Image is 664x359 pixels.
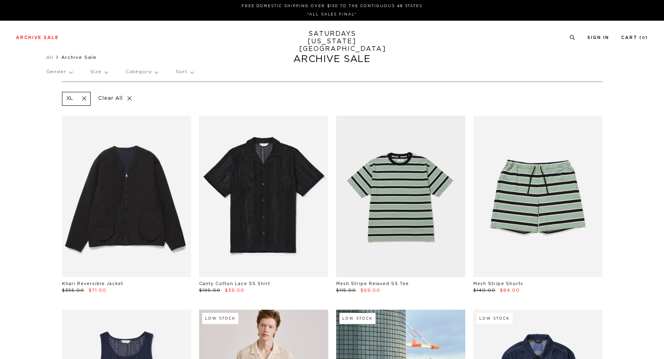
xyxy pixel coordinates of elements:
[89,288,106,293] span: $71.00
[126,63,158,81] p: Category
[61,55,97,60] span: Archive Sale
[202,313,238,324] div: Low Stock
[90,63,108,81] p: Size
[339,313,376,324] div: Low Stock
[473,281,523,286] a: Mesh Stripe Shorts
[587,35,609,40] a: Sign In
[62,288,84,293] span: $355.00
[16,35,59,40] a: Archive Sale
[500,288,520,293] span: $84.00
[336,288,356,293] span: $115.00
[199,288,221,293] span: $195.00
[299,30,365,53] a: SATURDAYS[US_STATE][GEOGRAPHIC_DATA]
[199,281,270,286] a: Canty Cotton Lace SS Shirt
[473,288,496,293] span: $140.00
[360,288,380,293] span: $69.00
[225,288,244,293] span: $39.00
[46,55,53,60] a: All
[19,3,645,9] p: FREE DOMESTIC SHIPPING OVER $150 TO THE CONTIGUOUS 48 STATES
[476,313,513,324] div: Low Stock
[46,63,72,81] p: Gender
[66,95,74,102] p: XL
[176,63,194,81] p: Sort
[336,281,409,286] a: Mesh Stripe Relaxed SS Tee
[621,35,648,40] a: Cart (0)
[642,36,645,40] small: 0
[19,12,645,17] p: *ALL SALES FINAL*
[62,281,123,286] a: Khari Reversible Jacket
[95,92,136,106] p: Clear All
